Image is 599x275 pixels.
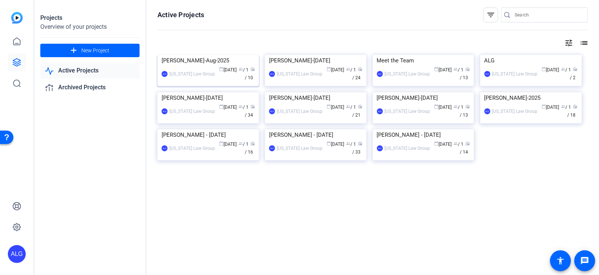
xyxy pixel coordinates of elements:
span: [DATE] [327,142,344,147]
span: / 1 [346,105,356,110]
span: radio [465,141,470,146]
span: group [346,104,350,109]
div: [US_STATE] Law Group [492,70,538,78]
div: [PERSON_NAME]-[DATE] [269,92,362,103]
span: / 1 [561,105,571,110]
span: [DATE] [219,67,237,72]
div: [US_STATE] Law Group [385,145,430,152]
input: Search [515,10,582,19]
span: calendar_today [434,67,439,71]
div: [US_STATE] Law Group [169,70,215,78]
div: [PERSON_NAME]-[DATE] [162,92,255,103]
span: [DATE] [219,105,237,110]
img: blue-gradient.svg [11,12,23,24]
div: [US_STATE] Law Group [277,108,322,115]
div: ALG [162,145,168,151]
span: [DATE] [219,142,237,147]
div: ALG [269,145,275,151]
div: Meet the Team [377,55,470,66]
span: / 2 [570,67,578,80]
span: / 1 [238,142,249,147]
div: Overview of your projects [40,22,140,31]
div: ALG [8,245,26,263]
span: / 1 [453,142,464,147]
div: [US_STATE] Law Group [169,145,215,152]
mat-icon: filter_list [486,10,495,19]
span: calendar_today [327,67,331,71]
div: [PERSON_NAME]-2025 [484,92,578,103]
span: radio [358,67,362,71]
div: ALG [162,108,168,114]
div: ALG [484,55,578,66]
span: calendar_today [542,104,546,109]
span: / 18 [568,105,578,118]
div: [PERSON_NAME]-Aug-2025 [162,55,255,66]
span: [DATE] [327,67,344,72]
span: radio [573,67,578,71]
span: / 1 [453,105,464,110]
span: [DATE] [327,105,344,110]
div: ALG [269,108,275,114]
span: calendar_today [219,141,224,146]
span: radio [358,104,362,109]
span: group [561,104,566,109]
div: ALG [269,71,275,77]
mat-icon: tune [564,38,573,47]
div: ALG [484,71,490,77]
div: ALG [377,145,383,151]
mat-icon: add [69,46,78,55]
div: [PERSON_NAME]-[DATE] [269,55,362,66]
span: calendar_today [542,67,546,71]
span: [DATE] [542,67,559,72]
div: [US_STATE] Law Group [492,108,538,115]
mat-icon: accessibility [556,256,565,265]
span: group [453,141,458,146]
span: New Project [81,47,109,55]
span: calendar_today [434,141,439,146]
div: [PERSON_NAME] - [DATE] [377,129,470,140]
mat-icon: list [579,38,588,47]
span: radio [573,104,578,109]
span: radio [358,141,362,146]
div: Projects [40,13,140,22]
div: ALG [377,71,383,77]
div: [US_STATE] Law Group [169,108,215,115]
span: calendar_today [219,67,224,71]
span: [DATE] [434,142,452,147]
span: group [346,141,350,146]
span: group [238,104,243,109]
span: group [561,67,566,71]
span: / 1 [453,67,464,72]
div: [US_STATE] Law Group [385,70,430,78]
div: ALG [484,108,490,114]
span: radio [250,67,255,71]
span: group [238,67,243,71]
div: [PERSON_NAME]-[DATE] [377,92,470,103]
a: Active Projects [40,63,140,78]
div: ALG [162,71,168,77]
div: [PERSON_NAME] - [DATE] [162,129,255,140]
span: calendar_today [434,104,439,109]
a: Archived Projects [40,80,140,95]
span: radio [250,141,255,146]
span: radio [250,104,255,109]
span: calendar_today [219,104,224,109]
span: group [453,67,458,71]
span: / 34 [245,105,255,118]
span: [DATE] [434,105,452,110]
button: New Project [40,44,140,57]
span: radio [465,104,470,109]
mat-icon: message [580,256,589,265]
div: [US_STATE] Law Group [277,145,322,152]
span: [DATE] [434,67,452,72]
span: group [453,104,458,109]
span: calendar_today [327,104,331,109]
span: calendar_today [327,141,331,146]
span: / 1 [346,142,356,147]
div: [US_STATE] Law Group [385,108,430,115]
span: / 1 [238,67,249,72]
div: ALG [377,108,383,114]
div: [PERSON_NAME] - [DATE] [269,129,362,140]
div: [US_STATE] Law Group [277,70,322,78]
span: / 1 [346,67,356,72]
